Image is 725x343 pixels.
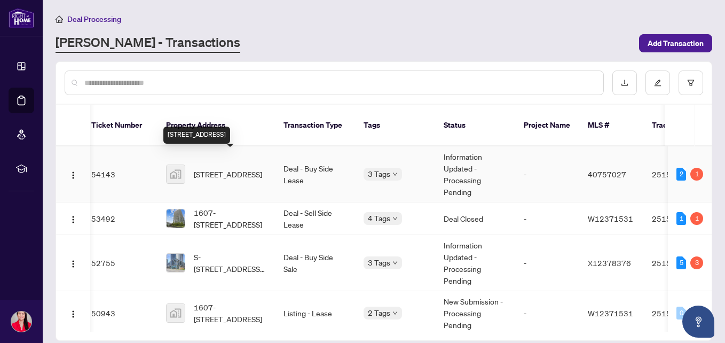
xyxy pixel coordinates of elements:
[69,215,77,224] img: Logo
[83,105,157,146] th: Ticket Number
[643,235,718,291] td: 2515048
[392,216,398,221] span: down
[69,310,77,318] img: Logo
[275,235,355,291] td: Deal - Buy Side Sale
[167,304,185,322] img: thumbnail-img
[643,291,718,336] td: 2515082
[56,34,240,53] a: [PERSON_NAME] - Transactions
[275,202,355,235] td: Deal - Sell Side Lease
[648,35,704,52] span: Add Transaction
[435,146,515,202] td: Information Updated - Processing Pending
[588,169,626,179] span: 40757027
[368,307,390,319] span: 2 Tags
[83,146,157,202] td: 54143
[639,34,712,52] button: Add Transaction
[676,168,686,181] div: 2
[11,311,31,332] img: Profile Icon
[65,166,82,183] button: Logo
[588,258,631,268] span: X12378376
[515,235,579,291] td: -
[654,79,661,87] span: edit
[368,212,390,224] span: 4 Tags
[682,306,714,338] button: Open asap
[275,146,355,202] td: Deal - Buy Side Lease
[435,105,515,146] th: Status
[167,254,185,272] img: thumbnail-img
[687,79,695,87] span: filter
[275,105,355,146] th: Transaction Type
[690,256,703,269] div: 3
[194,168,262,180] span: [STREET_ADDRESS]
[69,171,77,180] img: Logo
[355,105,435,146] th: Tags
[83,235,157,291] td: 52755
[194,301,266,325] span: 1607-[STREET_ADDRESS]
[9,8,34,28] img: logo
[275,291,355,336] td: Listing - Lease
[194,207,266,230] span: 1607-[STREET_ADDRESS]
[643,105,718,146] th: Trade Number
[515,105,579,146] th: Project Name
[83,202,157,235] td: 53492
[65,210,82,227] button: Logo
[588,214,633,223] span: W12371531
[643,202,718,235] td: 2515082
[69,260,77,268] img: Logo
[65,254,82,271] button: Logo
[579,105,643,146] th: MLS #
[645,71,670,95] button: edit
[435,202,515,235] td: Deal Closed
[515,146,579,202] td: -
[690,168,703,181] div: 1
[676,212,686,225] div: 1
[435,235,515,291] td: Information Updated - Processing Pending
[621,79,628,87] span: download
[690,212,703,225] div: 1
[435,291,515,336] td: New Submission - Processing Pending
[588,308,633,318] span: W12371531
[56,15,63,23] span: home
[163,127,230,144] div: [STREET_ADDRESS]
[392,171,398,177] span: down
[67,14,121,24] span: Deal Processing
[167,165,185,183] img: thumbnail-img
[612,71,637,95] button: download
[83,291,157,336] td: 50943
[679,71,703,95] button: filter
[643,146,718,202] td: 2515239
[65,305,82,322] button: Logo
[392,260,398,266] span: down
[167,209,185,228] img: thumbnail-img
[368,168,390,180] span: 3 Tags
[392,310,398,316] span: down
[515,202,579,235] td: -
[194,251,266,275] span: S-[STREET_ADDRESS][PERSON_NAME]
[676,256,686,269] div: 5
[157,105,275,146] th: Property Address
[676,307,686,319] div: 0
[515,291,579,336] td: -
[368,256,390,269] span: 3 Tags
